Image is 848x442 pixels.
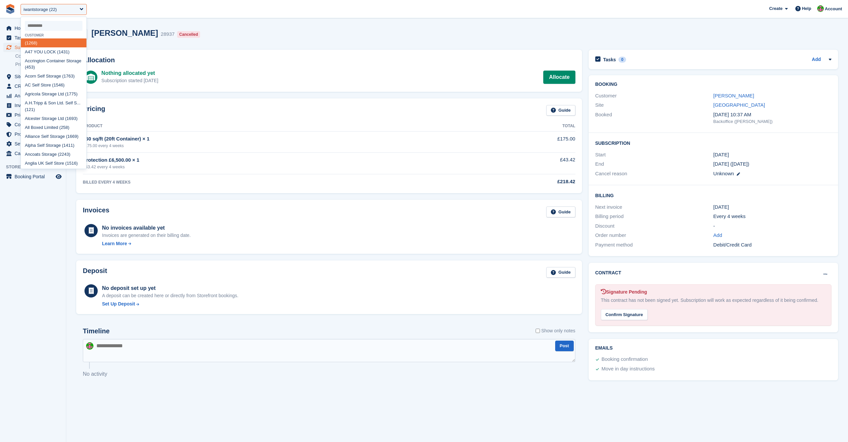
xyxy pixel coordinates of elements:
div: Next invoice [595,203,714,211]
h2: Deposit [83,267,107,278]
div: AC Self Store (1546) [21,81,86,90]
time: 2024-01-13 00:00:00 UTC [713,151,729,159]
div: Subscription started [DATE] [101,77,158,84]
h2: Contract [595,269,621,276]
div: £175.00 every 4 weeks [83,143,471,149]
div: This contract has not been signed yet. Subscription will work as expected regardless of it being ... [601,297,826,304]
span: [DATE] ([DATE]) [713,161,749,167]
div: Learn More [102,240,127,247]
div: - [713,222,831,230]
input: Show only notes [536,327,540,334]
h2: Billing [595,192,831,198]
div: [DATE] [713,203,831,211]
div: 28937 [161,30,175,38]
a: Guide [546,105,575,116]
span: Help [802,5,811,12]
a: [PERSON_NAME] [713,93,754,98]
div: [DATE] 10:37 AM [713,111,831,119]
span: Settings [15,139,54,148]
h2: Emails [595,346,831,351]
div: Site [595,101,714,109]
div: Protection £6,500.00 × 1 [83,156,471,164]
div: £218.42 [471,178,575,186]
div: Anglia UK Self Store (1516) [21,159,86,168]
span: Analytics [15,91,54,100]
div: Booking confirmation [602,356,648,363]
div: Alpha Self Storage (1411) [21,141,86,150]
div: Accrington Container Storage (453) [21,56,86,72]
th: Total [471,121,575,132]
a: menu [3,110,63,120]
div: Alcester Storage Ltd (1693) [21,114,86,123]
a: Add [713,232,722,239]
span: Subscriptions [15,43,54,52]
a: Price increases NEW [15,61,63,68]
h2: Booking [595,82,831,87]
div: Discount [595,222,714,230]
p: No activity [83,370,575,378]
div: Customer [595,92,714,100]
div: Debit/Credit Card [713,241,831,249]
div: Nothing allocated yet [101,69,158,77]
div: 160 sq/ft (20ft Container) × 1 [83,135,471,143]
span: Booking Portal [15,172,54,181]
img: stora-icon-8386f47178a22dfd0bd8f6a31ec36ba5ce8667c1dd55bd0f319d3a0aa187defe.svg [5,4,15,14]
div: Invoices are generated on their billing date. [102,232,191,239]
a: menu [3,120,63,129]
th: Product [83,121,471,132]
a: Guide [546,267,575,278]
div: £43.42 every 4 weeks [83,164,471,170]
span: Invoices [15,101,54,110]
div: Confirm Signature [601,309,648,320]
div: Order number [595,232,714,239]
a: menu [3,24,63,33]
div: Acorn Self Storage (1763) [21,72,86,81]
div: Alliance Self Storage (1669) [21,132,86,141]
a: menu [3,172,63,181]
div: Signature Pending [601,289,826,296]
span: CRM [15,82,54,91]
img: Will McNeilly [86,342,93,350]
span: Coupons [15,120,54,129]
a: menu [3,91,63,100]
div: BILLED EVERY 4 WEEKS [83,179,471,185]
div: Agricola Storage Ltd (1775) [21,90,86,99]
h2: [PERSON_NAME] [91,28,158,37]
span: Capital [15,149,54,158]
div: Cancel reason [595,170,714,178]
div: End [595,160,714,168]
button: Post [555,341,574,352]
td: £175.00 [471,132,575,152]
h2: Allocation [83,56,575,64]
a: menu [3,33,63,42]
p: A deposit can be created here or directly from Storefront bookings. [102,292,238,299]
td: £43.42 [471,152,575,174]
a: Add [812,56,821,64]
span: Unknown [713,171,734,176]
h2: Subscription [595,139,831,146]
div: Start [595,151,714,159]
div: Billing period [595,213,714,220]
div: 0 [618,57,626,63]
div: A.H.Tripp & Son Ltd. Self S... (121) [21,99,86,114]
div: Ancoats Storage (2243) [21,150,86,159]
span: Home [15,24,54,33]
div: No invoices available yet [102,224,191,232]
label: Show only notes [536,327,575,334]
span: Account [825,6,842,12]
div: Booked [595,111,714,125]
a: Set Up Deposit [102,301,238,307]
div: (1268) [21,38,86,47]
div: Payment method [595,241,714,249]
span: Storefront [6,164,66,170]
a: menu [3,149,63,158]
a: menu [3,43,63,52]
div: Set Up Deposit [102,301,135,307]
div: Cancelled [177,31,200,38]
img: Will McNeilly [817,5,824,12]
div: No deposit set up yet [102,284,238,292]
div: Customer [21,33,86,37]
div: iwantstorage (22) [24,6,57,13]
div: Backoffice ([PERSON_NAME]) [713,118,831,125]
a: Confirm Signature [601,307,648,313]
